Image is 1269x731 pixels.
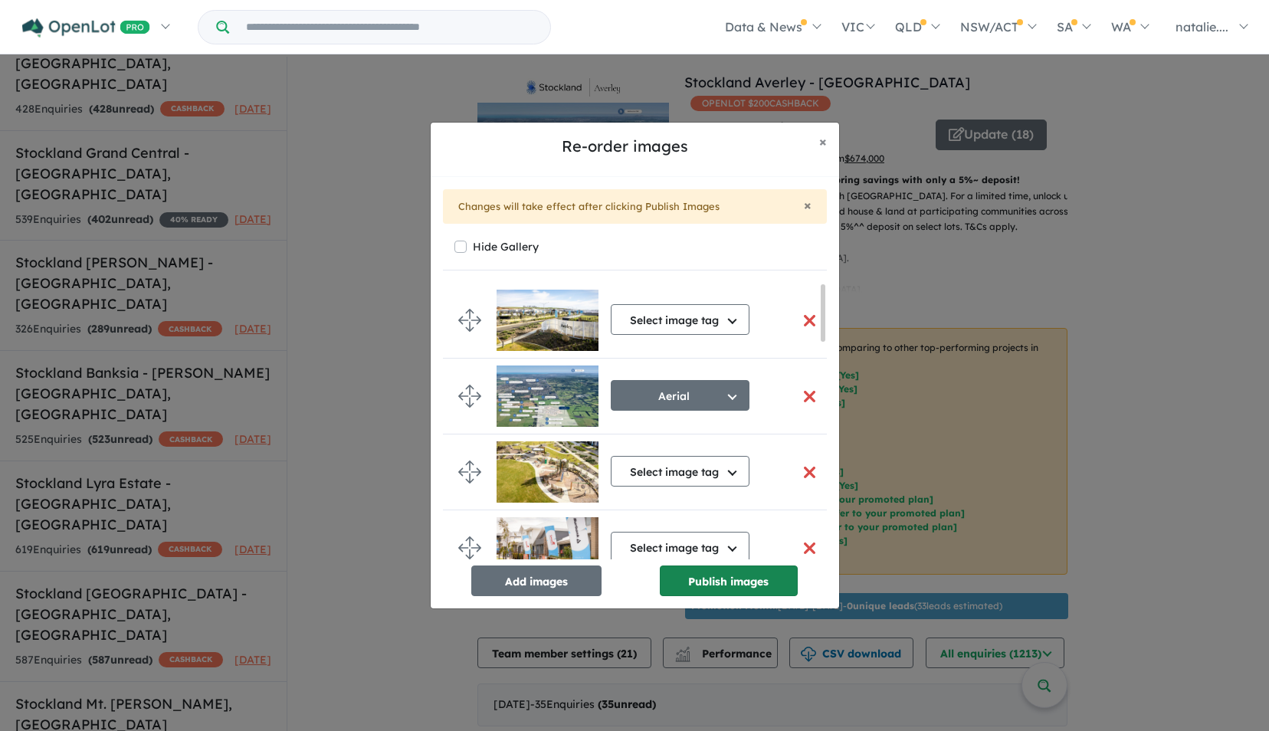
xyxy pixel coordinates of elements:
img: Stockland%20Averley%20-%20Nar%20Nar%20Goon%20North___1757901398.jpg [497,441,598,503]
button: Select image tag [611,532,749,562]
button: Aerial [611,380,749,411]
button: Select image tag [611,304,749,335]
div: Changes will take effect after clicking Publish Images [443,189,827,225]
img: Stockland%20Averley%20-%20Nar%20Nar%20Goon%20North___1733351863.jpg [497,365,598,427]
span: × [804,196,812,214]
button: Close [804,198,812,212]
button: Add images [471,565,602,596]
img: drag.svg [458,309,481,332]
img: Openlot PRO Logo White [22,18,150,38]
img: drag.svg [458,385,481,408]
img: drag.svg [458,536,481,559]
button: Publish images [660,565,798,596]
img: Stockland%20Averley%20-%20Nar%20Nar%20Goon%20North___1757901397.jpg [497,517,598,579]
span: natalie.... [1176,19,1228,34]
button: Select image tag [611,456,749,487]
img: Stockland%20Averley%20-%20Nar%20Nar%20Goon%20North___1757901398_0.jpg [497,290,598,351]
img: drag.svg [458,461,481,484]
span: × [819,133,827,150]
h5: Re-order images [443,135,807,158]
input: Try estate name, suburb, builder or developer [232,11,547,44]
label: Hide Gallery [473,236,539,257]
